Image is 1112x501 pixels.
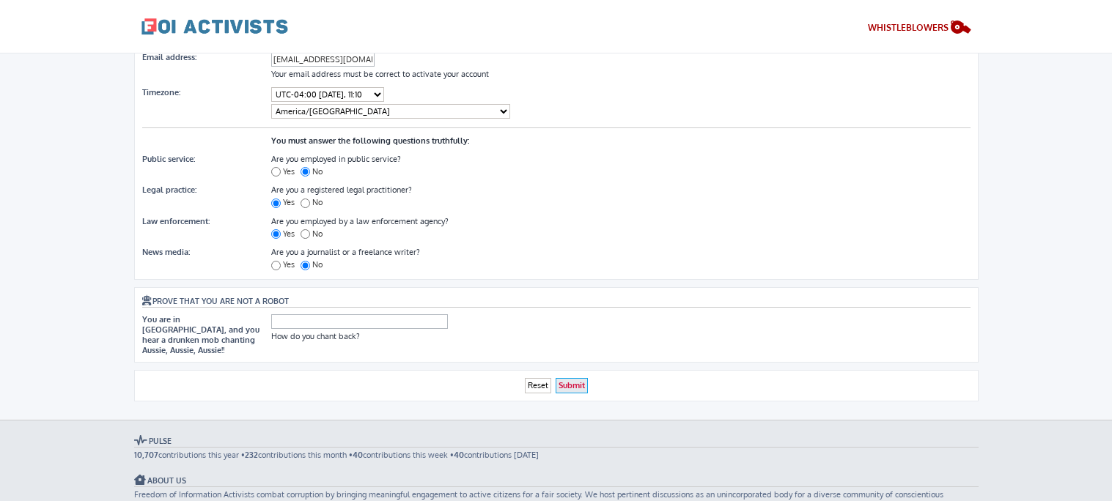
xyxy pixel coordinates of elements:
span: Are you a registered legal practitioner? [271,185,412,195]
input: No [301,229,310,239]
strong: 40 [454,450,464,460]
h3: Prove that you are not a robot [142,295,971,308]
label: Law enforcement: [142,216,213,226]
strong: 232 [245,450,258,460]
label: Yes [271,197,298,207]
strong: 40 [353,450,363,460]
input: Yes [271,229,281,239]
input: No [301,261,310,270]
label: Email address: [142,52,200,62]
strong: 10,707 [134,450,158,460]
span: Are you employed by a law enforcement agency? [271,216,449,226]
label: No [301,166,326,177]
h3: Pulse [134,435,979,448]
label: Yes [271,229,298,239]
label: Yes [271,166,298,177]
h3: About Us [134,475,979,487]
span: WHISTLEBLOWERS [868,22,949,33]
input: Answer [271,314,448,329]
span: Are you a journalist or a freelance writer? [271,247,420,257]
label: Public service: [142,154,199,164]
a: FOI Activists [141,7,288,45]
input: Yes [271,261,281,270]
label: No [301,259,326,270]
label: You are in [GEOGRAPHIC_DATA], and you hear a drunken mob chanting Aussie, Aussie, Aussie!! [142,314,259,355]
input: Email address [271,52,375,67]
input: No [301,167,310,177]
span: Your email address must be correct to activate your account [271,69,489,79]
label: Timezone: [142,87,184,97]
span: How do you chant back? [271,331,360,341]
input: Submit [556,378,588,393]
input: Yes [271,198,281,208]
label: No [301,229,326,239]
label: Legal practice: [142,185,200,195]
label: No [301,197,326,207]
input: Yes [271,167,281,177]
label: Yes [271,259,298,270]
input: Reset [525,378,551,393]
input: No [301,198,310,208]
a: Whistleblowers [868,19,971,39]
label: News media: [142,247,194,257]
strong: You must answer the following questions truthfully: [271,136,469,146]
span: Are you employed in public service? [271,154,401,164]
p: contributions this year • contributions this month • contributions this week • contributions [DATE] [134,450,979,460]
